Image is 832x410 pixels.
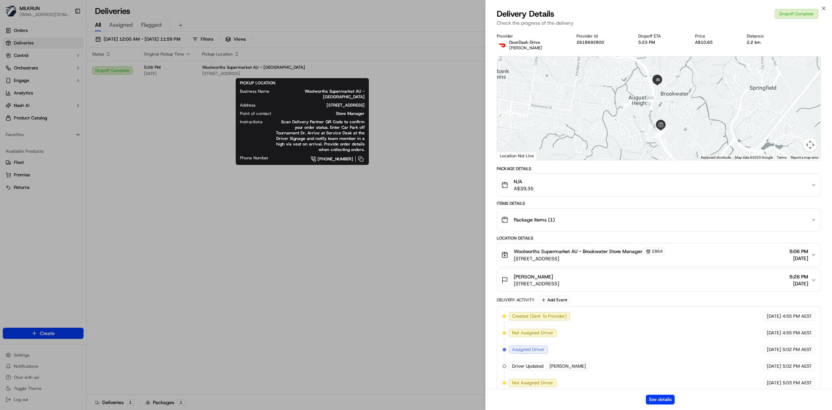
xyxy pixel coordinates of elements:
span: N/A [514,178,534,185]
div: Delivery Activity [497,297,535,303]
p: DoorDash Drive [509,40,542,45]
span: Assigned Driver [512,346,545,353]
span: [STREET_ADDRESS] [514,255,665,262]
span: Delivery Details [497,8,554,19]
span: [PERSON_NAME] [549,363,586,369]
a: Terms (opens in new tab) [777,156,787,159]
div: 7 [648,75,657,84]
span: Map data ©2025 Google [735,156,773,159]
a: Open this area in Google Maps (opens a new window) [499,151,522,160]
a: [PHONE_NUMBER] [280,155,365,163]
span: 2864 [652,249,663,254]
span: Point of contact [240,111,271,116]
span: 5:26 PM [789,273,808,280]
span: Woolworths Supermarket AU - [GEOGRAPHIC_DATA] [280,89,365,100]
span: Scan Delivery Partner QR Code to confirm your order status. Enter Car Park off Tournament Dr. Arr... [274,119,365,152]
span: [STREET_ADDRESS] [514,280,559,287]
button: Map camera controls [803,138,817,152]
span: [PERSON_NAME] [514,273,553,280]
div: 3 [655,127,664,136]
button: Woolworths Supermarket AU - Brookwater Store Manager2864[STREET_ADDRESS]5:06 PM[DATE] [497,243,821,266]
span: 4:55 PM AEST [782,313,812,319]
button: Add Event [539,296,570,304]
div: 6 [655,130,664,139]
span: Package Items ( 1 ) [514,216,555,223]
p: Check the progress of the delivery [497,19,821,26]
span: [PHONE_NUMBER] [318,156,353,162]
span: [DATE] [767,313,781,319]
span: Store Manager [282,111,365,116]
span: Not Assigned Driver [512,330,553,336]
span: Phone Number [240,155,269,161]
span: Not Assigned Driver [512,380,553,386]
span: 4:55 PM AEST [782,330,812,336]
span: A$39.35 [514,185,534,192]
span: [DATE] [767,346,781,353]
div: 1 [623,100,632,109]
span: Created (Sent To Provider) [512,313,567,319]
span: Instructions [240,119,262,125]
div: 2.2 km [747,40,787,45]
div: Distance [747,33,787,39]
span: [DATE] [789,255,808,262]
img: doordash_logo_v2.png [497,40,508,51]
span: Address [240,102,255,108]
div: 5 [658,128,667,137]
div: Package Details [497,166,821,171]
span: PICKUP LOCATION [240,80,275,86]
div: A$10.65 [695,40,736,45]
img: Google [499,151,522,160]
div: Location Not Live [497,151,537,160]
span: [STREET_ADDRESS] [267,102,365,108]
a: Report a map error [791,156,818,159]
span: Business Name [240,89,269,94]
div: Items Details [497,201,821,206]
span: [DATE] [789,280,808,287]
span: [DATE] [767,380,781,386]
div: Provider [497,33,565,39]
div: Provider Id [577,33,627,39]
span: Woolworths Supermarket AU - Brookwater Store Manager [514,248,642,255]
button: N/AA$39.35 [497,174,821,196]
span: [PERSON_NAME] [509,45,542,51]
button: 2618692800 [577,40,604,45]
button: See details [646,395,675,404]
span: [DATE] [767,330,781,336]
div: Location Details [497,235,821,241]
button: Keyboard shortcuts [701,155,731,160]
span: 5:06 PM [789,248,808,255]
button: Package Items (1) [497,209,821,231]
div: 2 [647,96,656,105]
div: 5:23 PM [638,40,684,45]
div: Price [695,33,736,39]
span: 5:02 PM AEST [782,346,812,353]
div: Dropoff ETA [638,33,684,39]
span: [DATE] [767,363,781,369]
span: 5:02 PM AEST [782,363,812,369]
span: 5:03 PM AEST [782,380,812,386]
span: Driver Updated [512,363,544,369]
button: [PERSON_NAME][STREET_ADDRESS]5:26 PM[DATE] [497,269,821,291]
